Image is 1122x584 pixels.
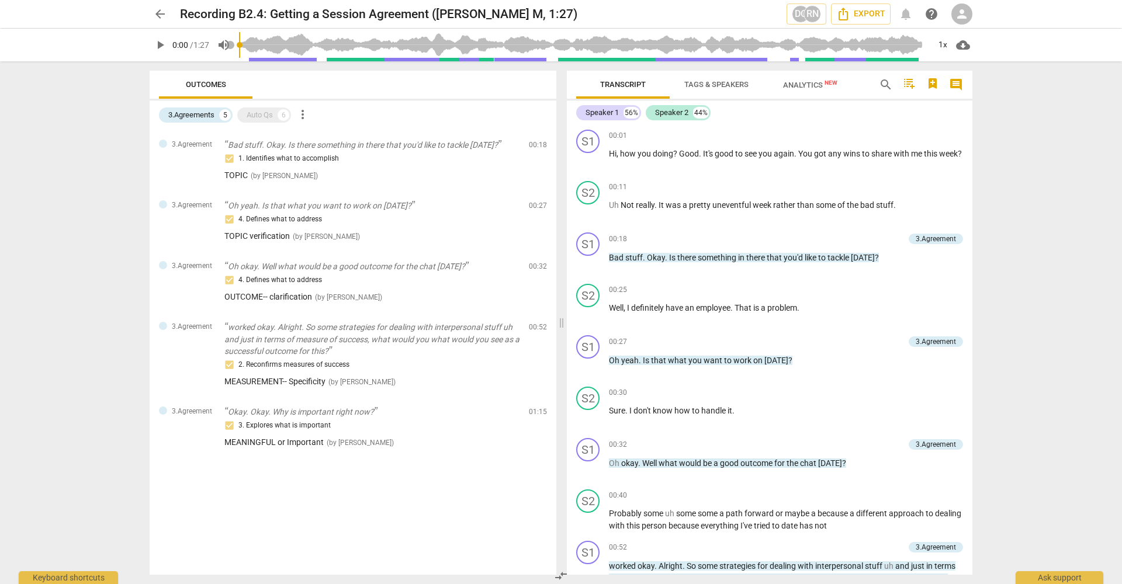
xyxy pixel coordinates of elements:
span: ? [842,458,846,468]
span: what [753,573,774,583]
span: how [674,406,692,415]
span: with [894,149,911,158]
p: Bad stuff. Okay. Is there something in there that you'd like to tackle [DATE]? [224,139,520,151]
div: Change speaker [576,387,600,410]
div: 56% [624,107,639,119]
span: you [798,573,813,583]
span: in [738,253,746,262]
span: than [797,200,816,210]
span: 00:30 [609,388,627,398]
span: of [609,573,618,583]
span: would [679,458,703,468]
span: not [815,521,827,530]
span: maybe [785,509,811,518]
span: how [620,149,638,158]
span: for [918,573,930,583]
span: comment [949,78,963,92]
span: week [939,149,958,158]
p: worked okay. Alright. So some strategies for dealing with interpersonal stuff uh and just in term... [224,321,520,357]
button: Export [831,4,891,25]
div: 5 [219,109,231,121]
span: to [692,406,701,415]
span: work [733,356,753,365]
span: Transcript [600,80,646,89]
span: to [926,509,935,518]
span: week [753,200,773,210]
span: arrow_back [153,7,167,21]
span: you [759,149,774,158]
span: 00:40 [609,491,627,500]
span: 00:25 [609,285,627,295]
span: ( by [PERSON_NAME] ) [293,232,360,241]
span: some [676,509,698,518]
span: in [926,561,934,571]
div: DG [792,5,809,23]
div: Change speaker [576,130,600,153]
span: with [798,561,815,571]
span: ? [673,149,679,158]
span: 3.Agreement [172,200,212,210]
span: ( by [PERSON_NAME] ) [251,172,318,180]
span: any [828,149,843,158]
div: Keyboard shortcuts [19,571,118,584]
span: some [643,509,665,518]
span: rather [773,200,797,210]
div: 6 [278,109,289,121]
span: [DATE] [764,356,788,365]
p: Okay. Okay. Why is important right now? [224,406,520,418]
span: interpersonal [815,561,865,571]
span: you [738,573,753,583]
span: that [651,356,668,365]
span: . [797,303,799,312]
span: outcome [740,458,774,468]
span: , [624,303,627,312]
span: 3.Agreement [172,261,212,271]
span: okay [638,561,654,571]
span: outcome [884,573,918,583]
span: stuff [876,200,894,210]
span: uneventful [712,200,753,210]
span: more_vert [296,107,310,121]
span: or [775,509,785,518]
span: stuff [625,253,643,262]
div: 3.Agreement [916,542,956,552]
span: compare_arrows [554,569,568,583]
span: tried [754,521,772,530]
span: strategies [719,561,757,571]
span: an [685,303,696,312]
span: Export [836,7,885,21]
div: Change speaker [576,541,600,564]
div: Change speaker [576,284,600,307]
span: okay [621,458,638,468]
span: MEASUREMENT-- Specificity [224,377,325,386]
div: Change speaker [576,335,600,359]
span: a [811,509,818,518]
span: . [794,149,798,158]
span: the [847,200,860,210]
div: 3.Agreement [916,439,956,450]
span: forward [744,509,775,518]
span: Is [669,253,677,262]
span: search [879,78,893,92]
span: got [814,149,828,158]
span: That [735,303,753,312]
span: 00:27 [529,201,547,211]
span: to [772,521,781,530]
span: success [661,573,690,583]
span: . [665,253,669,262]
button: Show/Hide comments [947,75,965,94]
span: [DATE] [818,458,842,468]
span: 00:01 [609,131,627,141]
span: Sure [609,406,625,415]
div: Speaker 1 [586,107,619,119]
span: ( by [PERSON_NAME] ) [315,293,382,301]
span: what [668,356,688,365]
span: want [704,356,724,365]
span: terms [934,561,955,571]
span: employee [696,303,730,312]
span: volume_up [217,38,231,52]
span: Alright [659,561,683,571]
span: 00:32 [609,440,627,450]
div: 1x [931,36,954,54]
span: of [652,573,661,583]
